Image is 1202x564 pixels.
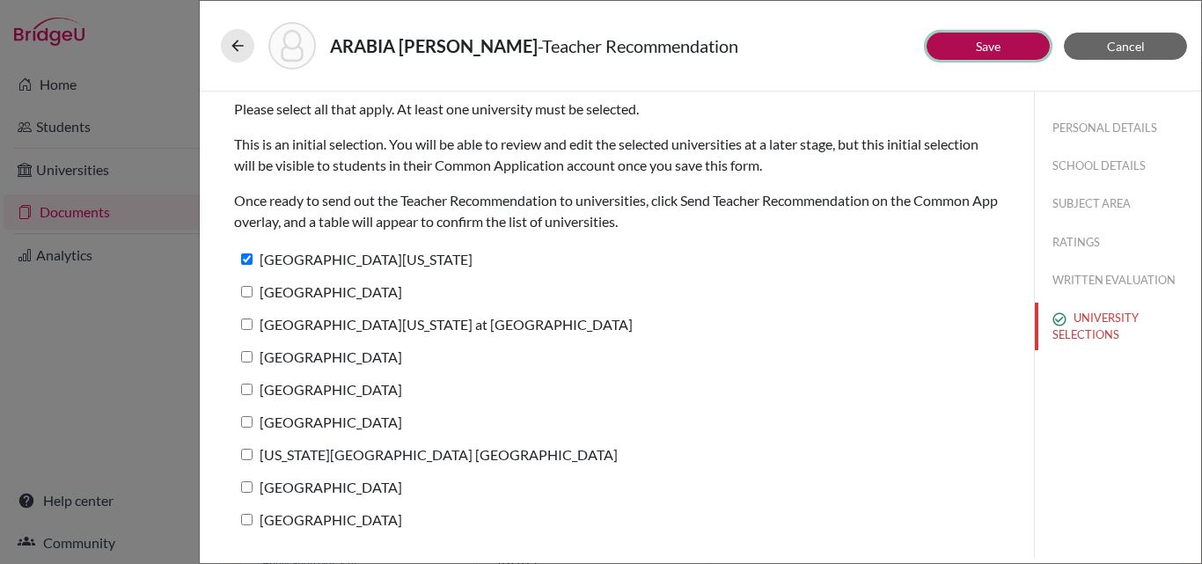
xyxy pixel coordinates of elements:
[1035,113,1201,143] button: PERSONAL DETAILS
[234,190,1000,232] p: Once ready to send out the Teacher Recommendation to universities, click Send Teacher Recommendat...
[241,351,253,363] input: [GEOGRAPHIC_DATA]
[234,442,618,467] label: [US_STATE][GEOGRAPHIC_DATA] [GEOGRAPHIC_DATA]
[241,384,253,395] input: [GEOGRAPHIC_DATA]
[241,286,253,297] input: [GEOGRAPHIC_DATA]
[1035,303,1201,350] button: UNIVERSITY SELECTIONS
[234,344,402,370] label: [GEOGRAPHIC_DATA]
[241,416,253,428] input: [GEOGRAPHIC_DATA]
[1035,265,1201,296] button: WRITTEN EVALUATION
[241,514,253,525] input: [GEOGRAPHIC_DATA]
[330,35,538,56] strong: ARABIA [PERSON_NAME]
[234,474,402,500] label: [GEOGRAPHIC_DATA]
[234,99,1000,120] p: Please select all that apply. At least one university must be selected.
[234,311,633,337] label: [GEOGRAPHIC_DATA][US_STATE] at [GEOGRAPHIC_DATA]
[241,449,253,460] input: [US_STATE][GEOGRAPHIC_DATA] [GEOGRAPHIC_DATA]
[538,35,738,56] span: - Teacher Recommendation
[1052,312,1066,326] img: check_circle_outline-e4d4ac0f8e9136db5ab2.svg
[241,319,253,330] input: [GEOGRAPHIC_DATA][US_STATE] at [GEOGRAPHIC_DATA]
[1035,150,1201,181] button: SCHOOL DETAILS
[1035,188,1201,219] button: SUBJECT AREA
[234,279,402,304] label: [GEOGRAPHIC_DATA]
[234,507,402,532] label: [GEOGRAPHIC_DATA]
[241,481,253,493] input: [GEOGRAPHIC_DATA]
[1035,227,1201,258] button: RATINGS
[241,253,253,265] input: [GEOGRAPHIC_DATA][US_STATE]
[234,246,473,272] label: [GEOGRAPHIC_DATA][US_STATE]
[234,409,402,435] label: [GEOGRAPHIC_DATA]
[234,134,1000,176] p: This is an initial selection. You will be able to review and edit the selected universities at a ...
[234,377,402,402] label: [GEOGRAPHIC_DATA]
